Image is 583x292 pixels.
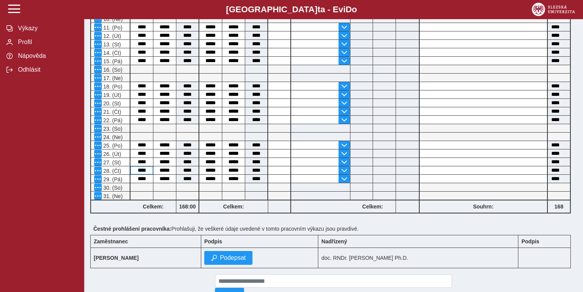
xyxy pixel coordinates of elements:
span: 23. (So) [102,126,122,132]
span: 24. (Ne) [102,134,123,140]
span: 13. (St) [102,41,121,48]
button: Menu [94,175,102,183]
button: Menu [94,108,102,115]
button: Menu [94,141,102,149]
span: Výkazy [16,25,78,32]
span: 12. (Út) [102,33,121,39]
span: 15. (Pá) [102,58,122,64]
span: 18. (Po) [102,84,122,90]
span: 19. (Út) [102,92,121,98]
b: Souhrn: [473,203,493,210]
b: Nadřízený [321,238,347,244]
b: Podpis [521,238,539,244]
button: Menu [94,74,102,82]
img: logo_web_su.png [532,3,575,16]
b: Čestné prohlášení pracovníka: [93,226,171,232]
span: 25. (Po) [102,143,122,149]
span: 28. (Čt) [102,168,121,174]
span: 10. (Ne) [102,16,123,22]
span: 21. (Čt) [102,109,121,115]
button: Menu [94,133,102,141]
span: 29. (Pá) [102,176,122,182]
span: D [345,5,352,14]
span: 22. (Pá) [102,117,122,123]
button: Menu [94,40,102,48]
span: Profil [16,39,78,46]
button: Menu [94,91,102,98]
span: 16. (So) [102,67,122,73]
span: 11. (Po) [102,25,122,31]
button: Menu [94,23,102,31]
button: Menu [94,99,102,107]
span: 31. (Ne) [102,193,123,199]
span: Odhlásit [16,66,78,73]
button: Podepsat [204,251,252,265]
button: Menu [94,49,102,56]
b: [PERSON_NAME] [94,255,138,261]
b: Podpis [204,238,222,244]
b: Celkem: [350,203,396,210]
span: 26. (Út) [102,151,121,157]
span: 20. (St) [102,100,121,107]
td: doc. RNDr. [PERSON_NAME] Ph.D. [318,248,518,268]
button: Menu [94,167,102,174]
span: 27. (St) [102,159,121,166]
span: 30. (So) [102,185,122,191]
span: t [318,5,320,14]
b: Zaměstnanec [94,238,128,244]
span: 14. (Čt) [102,50,121,56]
button: Menu [94,32,102,39]
button: Menu [94,184,102,191]
span: Podepsat [220,254,246,261]
b: 168 [548,203,570,210]
button: Menu [94,158,102,166]
button: Menu [94,66,102,73]
b: Celkem: [199,203,268,210]
button: Menu [94,116,102,124]
b: [GEOGRAPHIC_DATA] a - Evi [23,5,560,15]
button: Menu [94,82,102,90]
div: Prohlašuji, že veškeré údaje uvedené v tomto pracovním výkazu jsou pravdivé. [90,223,577,235]
b: Celkem: [130,203,176,210]
span: 17. (Ne) [102,75,123,81]
button: Menu [94,150,102,157]
span: o [352,5,357,14]
button: Menu [94,125,102,132]
b: 168:00 [176,203,199,210]
span: Nápověda [16,52,78,59]
button: Menu [94,192,102,200]
button: Menu [94,57,102,65]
